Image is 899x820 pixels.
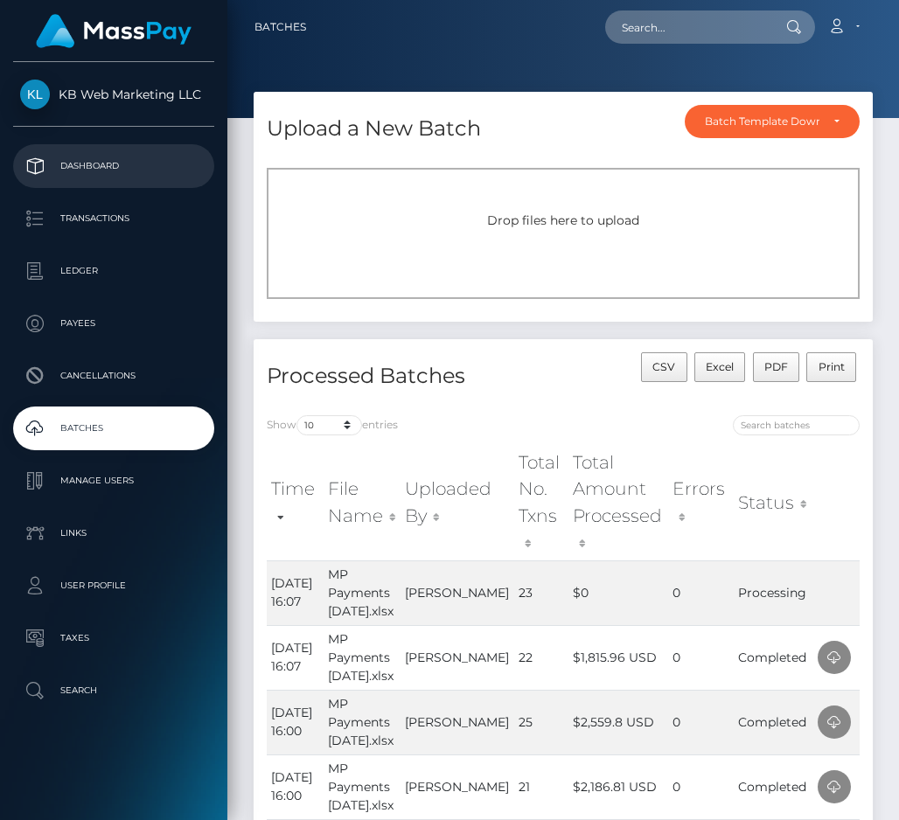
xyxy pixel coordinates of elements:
span: PDF [764,360,788,373]
p: Dashboard [20,153,207,179]
td: 21 [514,754,568,819]
th: Total Amount Processed: activate to sort column ascending [568,445,668,560]
p: Links [20,520,207,546]
h4: Processed Batches [267,361,550,392]
td: [DATE] 16:00 [267,690,324,754]
th: Errors: activate to sort column ascending [668,445,733,560]
span: Print [819,360,845,373]
th: Total No. Txns: activate to sort column ascending [514,445,568,560]
span: Excel [706,360,734,373]
p: Search [20,678,207,704]
td: $2,186.81 USD [568,754,668,819]
img: MassPay Logo [36,14,192,48]
td: $0 [568,560,668,625]
td: 0 [668,690,733,754]
td: [PERSON_NAME] [401,754,514,819]
img: KB Web Marketing LLC [20,80,50,109]
td: 0 [668,754,733,819]
p: Ledger [20,258,207,284]
a: Taxes [13,616,214,660]
a: Cancellations [13,354,214,398]
button: Excel [694,352,746,382]
td: [DATE] 16:00 [267,754,324,819]
td: MP Payments [DATE].xlsx [324,754,401,819]
button: Print [806,352,856,382]
p: Manage Users [20,468,207,494]
td: Completed [734,690,813,754]
p: Transactions [20,205,207,232]
td: $2,559.8 USD [568,690,668,754]
p: User Profile [20,573,207,599]
p: Cancellations [20,363,207,389]
a: Batches [13,407,214,450]
td: 25 [514,690,568,754]
a: Search [13,669,214,712]
td: Processing [734,560,813,625]
h4: Upload a New Batch [267,114,481,144]
td: 0 [668,625,733,690]
th: Uploaded By: activate to sort column ascending [401,445,514,560]
p: Taxes [20,625,207,651]
td: [PERSON_NAME] [401,625,514,690]
td: MP Payments [DATE].xlsx [324,690,401,754]
button: Batch Template Download [685,105,860,138]
td: Completed [734,625,813,690]
button: CSV [641,352,687,382]
p: Batches [20,415,207,441]
input: Search... [605,10,770,44]
th: File Name: activate to sort column ascending [324,445,401,560]
span: KB Web Marketing LLC [13,87,214,102]
td: $1,815.96 USD [568,625,668,690]
p: Payees [20,310,207,337]
a: Ledger [13,249,214,293]
td: Completed [734,754,813,819]
th: Time: activate to sort column ascending [267,445,324,560]
label: Show entries [267,415,398,435]
th: Status: activate to sort column ascending [734,445,813,560]
button: PDF [753,352,800,382]
input: Search batches [733,415,860,435]
div: Batch Template Download [705,115,819,129]
a: Payees [13,302,214,345]
td: [DATE] 16:07 [267,560,324,625]
td: [DATE] 16:07 [267,625,324,690]
td: MP Payments [DATE].xlsx [324,625,401,690]
td: [PERSON_NAME] [401,560,514,625]
td: 22 [514,625,568,690]
select: Showentries [296,415,362,435]
a: Links [13,511,214,555]
a: Manage Users [13,459,214,503]
span: CSV [652,360,675,373]
td: 0 [668,560,733,625]
td: [PERSON_NAME] [401,690,514,754]
a: Dashboard [13,144,214,188]
a: Transactions [13,197,214,240]
a: Batches [254,9,306,45]
td: MP Payments [DATE].xlsx [324,560,401,625]
td: 23 [514,560,568,625]
a: User Profile [13,564,214,608]
span: Drop files here to upload [487,212,639,228]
